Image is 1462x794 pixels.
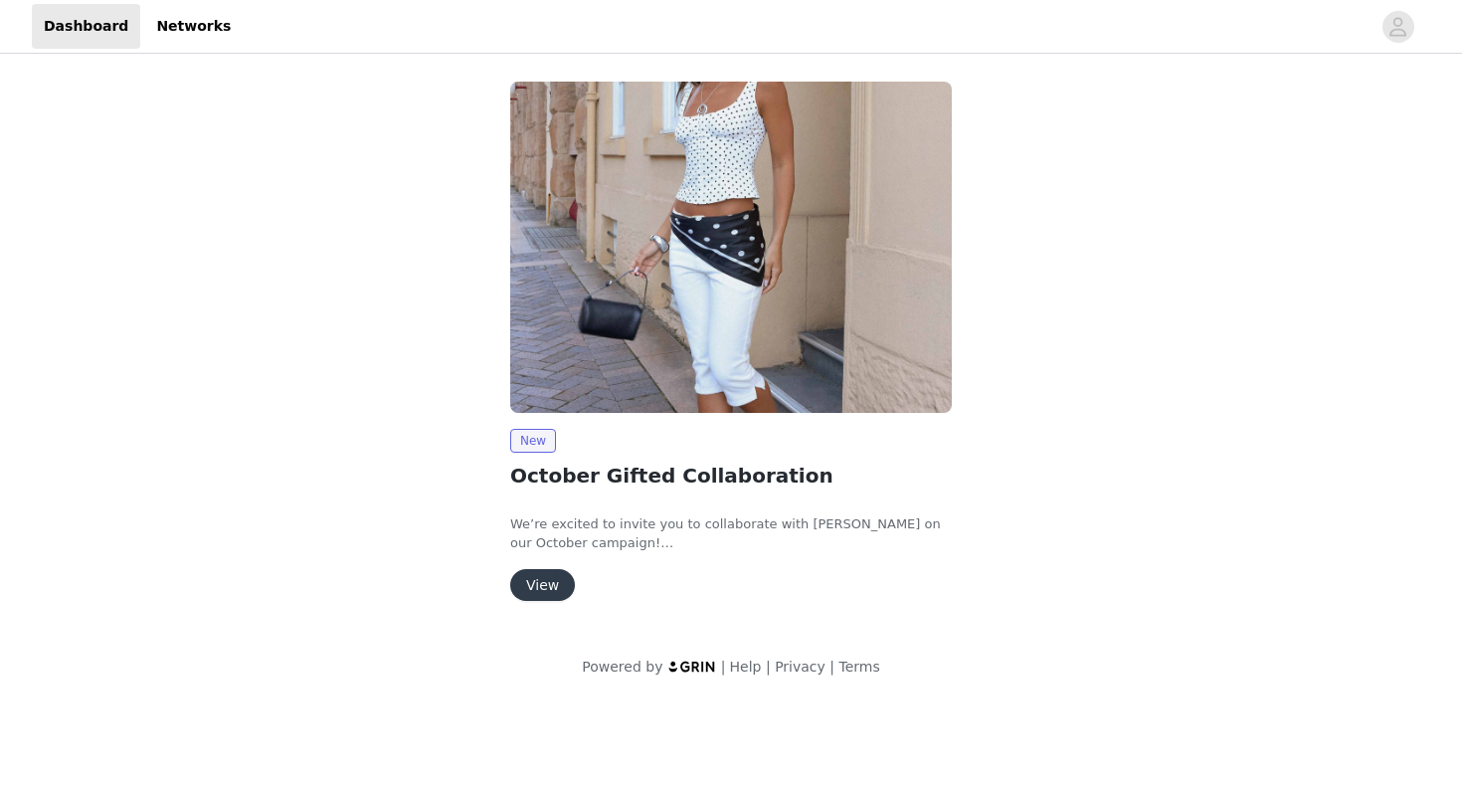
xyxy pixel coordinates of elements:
img: logo [667,660,717,673]
p: We’re excited to invite you to collaborate with [PERSON_NAME] on our October campaign! [510,514,952,553]
span: | [766,659,771,675]
a: Dashboard [32,4,140,49]
a: Networks [144,4,243,49]
img: Peppermayo AUS [510,82,952,413]
a: Terms [838,659,879,675]
span: Powered by [582,659,662,675]
button: View [510,569,575,601]
h2: October Gifted Collaboration [510,461,952,491]
span: New [510,429,556,453]
div: avatar [1388,11,1407,43]
span: | [721,659,726,675]
a: Help [730,659,762,675]
span: | [829,659,834,675]
a: View [510,578,575,593]
a: Privacy [775,659,825,675]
